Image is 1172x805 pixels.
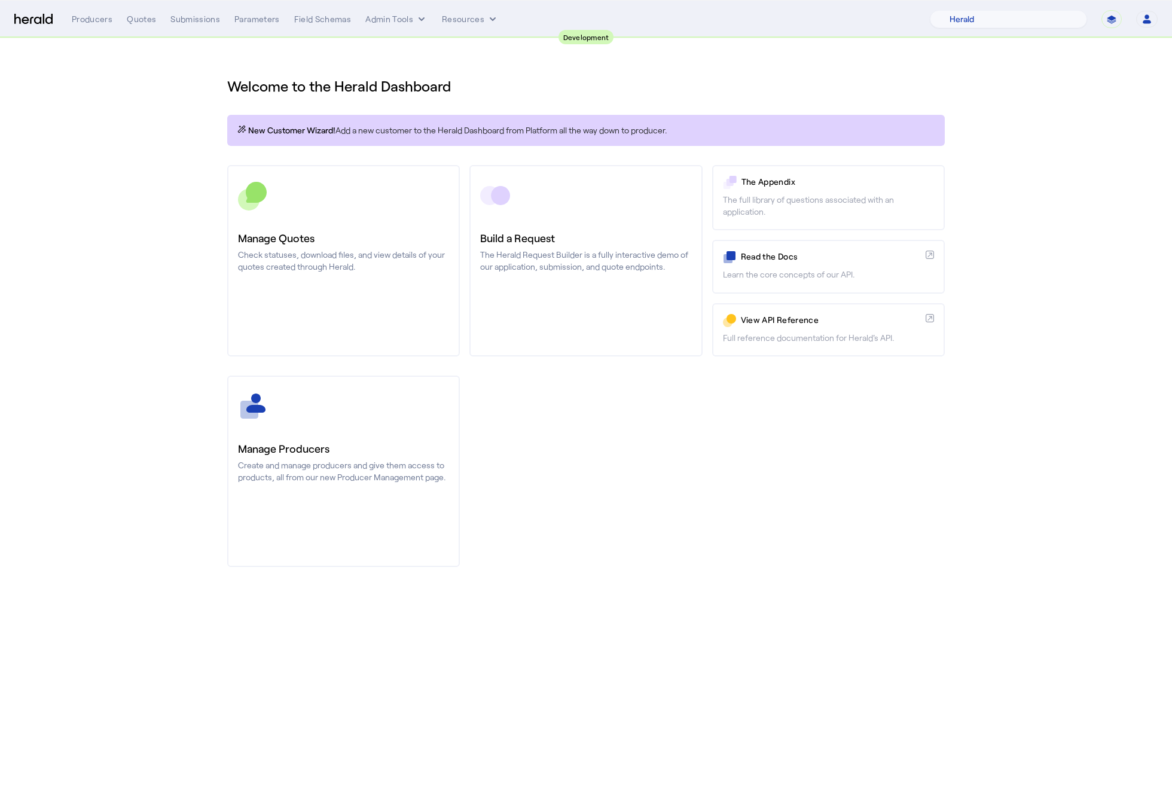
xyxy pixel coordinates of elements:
[170,13,220,25] div: Submissions
[469,165,702,356] a: Build a RequestThe Herald Request Builder is a fully interactive demo of our application, submiss...
[365,13,428,25] button: internal dropdown menu
[127,13,156,25] div: Quotes
[723,194,934,218] p: The full library of questions associated with an application.
[294,13,352,25] div: Field Schemas
[238,459,449,483] p: Create and manage producers and give them access to products, all from our new Producer Managemen...
[248,124,335,136] span: New Customer Wizard!
[234,13,280,25] div: Parameters
[14,14,53,25] img: Herald Logo
[558,30,614,44] div: Development
[238,249,449,273] p: Check statuses, download files, and view details of your quotes created through Herald.
[723,269,934,280] p: Learn the core concepts of our API.
[72,13,112,25] div: Producers
[741,314,921,326] p: View API Reference
[712,165,945,230] a: The AppendixThe full library of questions associated with an application.
[741,176,934,188] p: The Appendix
[227,77,945,96] h1: Welcome to the Herald Dashboard
[237,124,935,136] p: Add a new customer to the Herald Dashboard from Platform all the way down to producer.
[227,165,460,356] a: Manage QuotesCheck statuses, download files, and view details of your quotes created through Herald.
[712,240,945,293] a: Read the DocsLearn the core concepts of our API.
[723,332,934,344] p: Full reference documentation for Herald's API.
[712,303,945,356] a: View API ReferenceFull reference documentation for Herald's API.
[442,13,499,25] button: Resources dropdown menu
[480,249,691,273] p: The Herald Request Builder is a fully interactive demo of our application, submission, and quote ...
[741,251,921,263] p: Read the Docs
[480,230,691,246] h3: Build a Request
[238,440,449,457] h3: Manage Producers
[227,376,460,567] a: Manage ProducersCreate and manage producers and give them access to products, all from our new Pr...
[238,230,449,246] h3: Manage Quotes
